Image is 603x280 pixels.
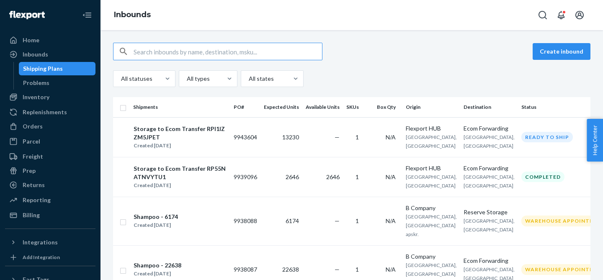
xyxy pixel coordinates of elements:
[406,204,457,212] div: B Company
[464,164,515,172] div: Ecom Forwarding
[134,43,322,60] input: Search inbounds by name, destination, msku...
[386,266,396,273] span: N/A
[23,196,51,204] div: Reporting
[134,125,227,141] div: Storage to Ecom Transfer RPI1IZZM5JPET
[386,217,396,224] span: N/A
[5,164,95,177] a: Prep
[134,213,178,221] div: Shampoo - 6174
[5,33,95,47] a: Home
[553,7,569,23] button: Open notifications
[464,124,515,133] div: Ecom Forwarding
[406,164,457,172] div: Flexport HUB
[386,134,396,141] span: N/A
[5,178,95,192] a: Returns
[343,97,366,117] th: SKUs
[406,174,457,189] span: [GEOGRAPHIC_DATA], [GEOGRAPHIC_DATA]
[521,132,573,142] div: Ready to ship
[402,97,460,117] th: Origin
[406,134,457,149] span: [GEOGRAPHIC_DATA], [GEOGRAPHIC_DATA]
[230,157,260,197] td: 9939096
[460,97,518,117] th: Destination
[23,64,63,73] div: Shipping Plans
[23,211,40,219] div: Billing
[23,122,43,131] div: Orders
[521,172,564,182] div: Completed
[406,213,457,237] span: [GEOGRAPHIC_DATA], [GEOGRAPHIC_DATA] apskr.
[120,74,121,83] input: All statuses
[5,236,95,249] button: Integrations
[114,10,151,19] a: Inbounds
[9,11,45,19] img: Flexport logo
[5,150,95,163] a: Freight
[5,252,95,262] a: Add Integration
[464,134,515,149] span: [GEOGRAPHIC_DATA], [GEOGRAPHIC_DATA]
[23,167,36,175] div: Prep
[356,217,359,224] span: 1
[23,254,60,261] div: Add Integration
[230,97,260,117] th: PO#
[5,120,95,133] a: Orders
[571,7,588,23] button: Open account menu
[587,119,603,162] button: Help Center
[282,266,299,273] span: 22638
[286,173,299,180] span: 2646
[5,105,95,119] a: Replenishments
[19,76,96,90] a: Problems
[260,97,302,117] th: Expected Units
[302,97,343,117] th: Available Units
[534,7,551,23] button: Open Search Box
[230,197,260,245] td: 9938088
[23,238,58,247] div: Integrations
[356,266,359,273] span: 1
[186,74,187,83] input: All types
[464,208,515,216] div: Reserve Storage
[5,48,95,61] a: Inbounds
[134,141,227,150] div: Created [DATE]
[23,152,43,161] div: Freight
[335,134,340,141] span: —
[464,257,515,265] div: Ecom Forwarding
[356,173,359,180] span: 1
[286,217,299,224] span: 6174
[464,218,515,233] span: [GEOGRAPHIC_DATA], [GEOGRAPHIC_DATA]
[134,164,227,181] div: Storage to Ecom Transfer RP55NATNVYTU1
[134,181,227,190] div: Created [DATE]
[130,97,230,117] th: Shipments
[5,208,95,222] a: Billing
[386,173,396,180] span: N/A
[5,193,95,207] a: Reporting
[356,134,359,141] span: 1
[335,217,340,224] span: —
[464,174,515,189] span: [GEOGRAPHIC_DATA], [GEOGRAPHIC_DATA]
[23,181,45,189] div: Returns
[230,117,260,157] td: 9943604
[406,252,457,261] div: B Company
[23,36,39,44] div: Home
[107,3,157,27] ol: breadcrumbs
[134,270,181,278] div: Created [DATE]
[326,173,340,180] span: 2646
[23,108,67,116] div: Replenishments
[23,137,40,146] div: Parcel
[23,79,49,87] div: Problems
[248,74,249,83] input: All states
[134,221,178,229] div: Created [DATE]
[23,93,49,101] div: Inventory
[79,7,95,23] button: Close Navigation
[5,135,95,148] a: Parcel
[19,62,96,75] a: Shipping Plans
[406,124,457,133] div: Flexport HUB
[5,90,95,104] a: Inventory
[134,261,181,270] div: Shampoo - 22638
[335,266,340,273] span: —
[366,97,402,117] th: Box Qty
[282,134,299,141] span: 13230
[533,43,590,60] button: Create inbound
[23,50,48,59] div: Inbounds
